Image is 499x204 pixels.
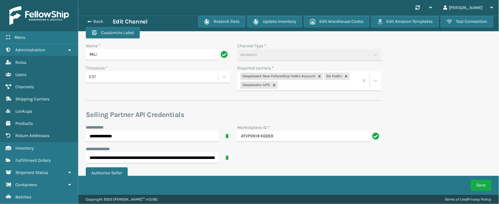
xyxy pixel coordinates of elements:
[247,16,302,27] button: Update Inventory
[86,43,100,49] label: Name
[14,35,25,40] span: Menu
[9,6,69,25] img: logo
[86,167,128,179] button: Authorize Seller
[15,96,49,102] span: Shipping Carriers
[471,180,491,191] button: Save
[445,197,467,201] a: Terms of Use
[240,73,316,80] div: SleepGeekz New-FellowShip FedEx Account
[371,16,439,27] button: Edit Amazon Templates
[15,84,34,89] span: Channels
[237,43,266,49] label: Channel Type
[86,195,158,204] p: Copyright 2023 [PERSON_NAME]™ v 1.0.185
[84,19,113,24] button: Back
[237,124,270,131] label: Marketplace ID
[237,65,274,71] label: Required carriers
[198,16,245,27] button: Restock Date
[86,65,108,71] label: Timezone
[15,47,45,53] span: Administration
[86,27,140,38] button: Customize Label
[89,74,219,80] div: EST
[15,109,32,114] span: Lookups
[15,72,26,77] span: Users
[86,170,131,176] a: Authorize Seller
[15,145,34,151] span: Inventory
[113,18,147,25] h3: Edit Channel
[15,158,51,163] span: Fulfillment Orders
[86,110,381,120] h3: Selling Partner API Credentials
[468,197,491,201] a: Privacy Policy
[15,121,33,126] span: Products
[15,194,31,200] span: Batches
[324,73,343,80] div: SG FedEx
[15,133,49,138] span: Return Addresses
[15,60,26,65] span: Roles
[441,16,493,27] button: Test Connection
[15,170,48,175] span: Shipment Status
[15,182,37,187] span: Containers
[445,195,491,204] div: |
[240,81,271,89] div: SleepGeekz-UPS
[304,16,369,27] button: Edit Warehouse Codes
